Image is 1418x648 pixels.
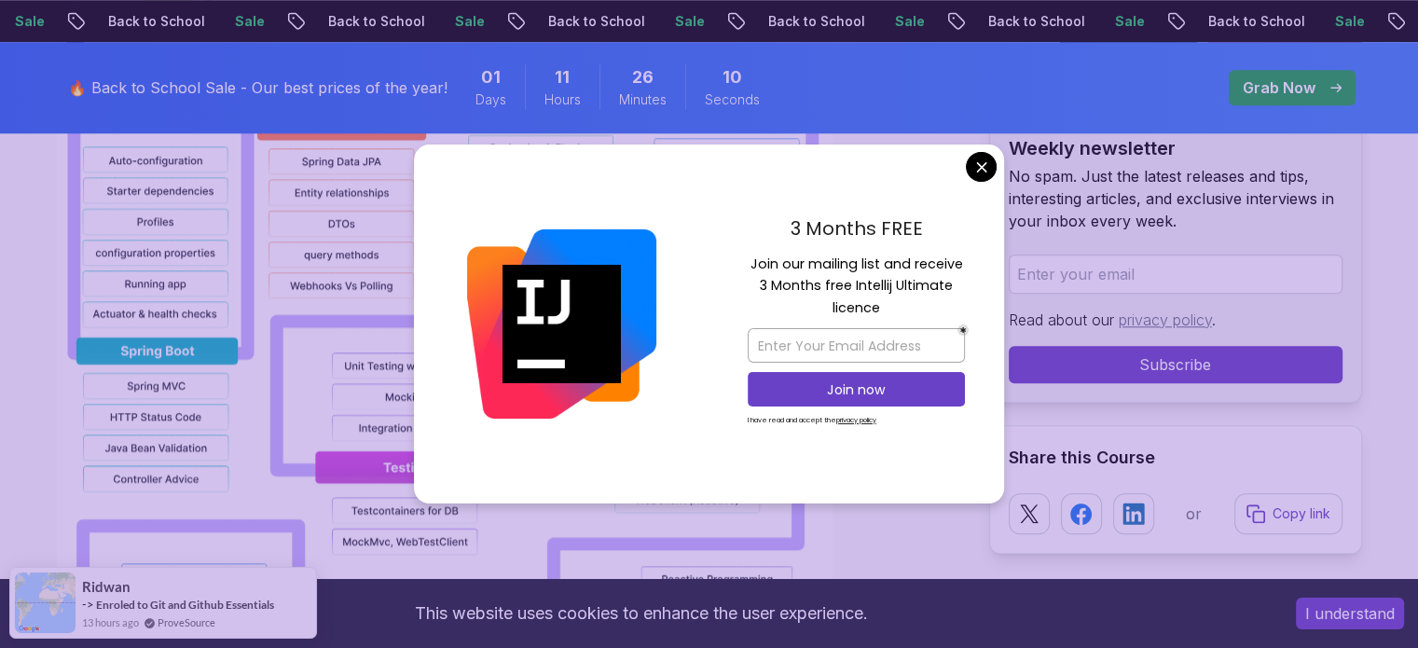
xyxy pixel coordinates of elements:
span: 1 Days [481,64,501,90]
span: 13 hours ago [82,614,139,630]
a: privacy policy [1119,310,1212,329]
span: -> [82,597,94,612]
button: Subscribe [1009,346,1342,383]
p: Sale [1100,12,1160,31]
a: ProveSource [158,614,215,630]
span: Hours [544,90,581,109]
p: Back to School [313,12,440,31]
p: Back to School [533,12,660,31]
p: Sale [1320,12,1380,31]
a: Enroled to Git and Github Essentials [96,598,274,612]
p: Back to School [973,12,1100,31]
h2: Share this Course [1009,445,1342,471]
button: Accept cookies [1296,598,1404,629]
span: Days [475,90,506,109]
span: ridwan [82,579,131,595]
p: Sale [880,12,940,31]
p: Grab Now [1243,76,1315,99]
h2: Weekly newsletter [1009,135,1342,161]
p: Read about our . [1009,309,1342,331]
p: Sale [660,12,720,31]
p: Back to School [93,12,220,31]
p: Copy link [1273,504,1330,523]
div: This website uses cookies to enhance the user experience. [14,593,1268,634]
img: provesource social proof notification image [15,572,76,633]
p: Back to School [1193,12,1320,31]
span: Minutes [619,90,667,109]
input: Enter your email [1009,255,1342,294]
button: Copy link [1234,493,1342,534]
p: No spam. Just the latest releases and tips, interesting articles, and exclusive interviews in you... [1009,165,1342,232]
span: Seconds [705,90,760,109]
p: Sale [220,12,280,31]
span: 11 Hours [555,64,570,90]
span: 10 Seconds [723,64,742,90]
p: Sale [440,12,500,31]
p: or [1186,503,1202,525]
span: 26 Minutes [632,64,654,90]
p: Back to School [753,12,880,31]
p: 🔥 Back to School Sale - Our best prices of the year! [68,76,447,99]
